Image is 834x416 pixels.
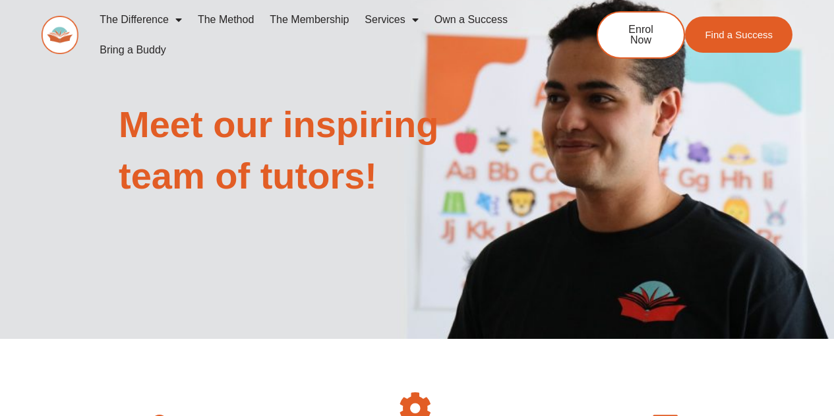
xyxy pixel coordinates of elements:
[685,16,792,53] a: Find a Success
[92,5,553,65] nav: Menu
[119,99,756,202] h1: Meet our inspiring team of tutors!
[427,5,516,35] a: Own a Success
[357,5,426,35] a: Services
[597,11,685,59] a: Enrol Now
[92,35,174,65] a: Bring a Buddy
[705,30,773,40] span: Find a Success
[92,5,190,35] a: The Difference
[262,5,357,35] a: The Membership
[618,24,664,45] span: Enrol Now
[190,5,262,35] a: The Method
